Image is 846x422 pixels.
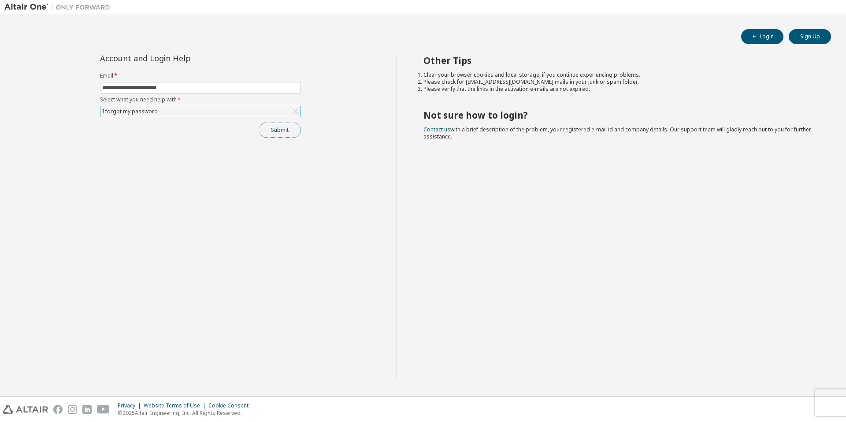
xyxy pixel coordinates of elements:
[100,106,301,117] div: I forgot my password
[423,78,816,86] li: Please check for [EMAIL_ADDRESS][DOMAIN_NAME] mails in your junk or spam folder.
[118,409,254,417] p: © 2025 Altair Engineering, Inc. All Rights Reserved.
[101,107,159,116] div: I forgot my password
[423,55,816,66] h2: Other Tips
[144,402,208,409] div: Website Terms of Use
[118,402,144,409] div: Privacy
[68,405,77,414] img: instagram.svg
[3,405,48,414] img: altair_logo.svg
[208,402,254,409] div: Cookie Consent
[100,55,261,62] div: Account and Login Help
[4,3,115,11] img: Altair One
[82,405,92,414] img: linkedin.svg
[423,126,450,133] a: Contact us
[259,123,301,138] button: Submit
[423,86,816,93] li: Please verify that the links in the activation e-mails are not expired.
[423,126,811,140] span: with a brief description of the problem, your registered e-mail id and company details. Our suppo...
[423,109,816,121] h2: Not sure how to login?
[789,29,831,44] button: Sign Up
[423,71,816,78] li: Clear your browser cookies and local storage, if you continue experiencing problems.
[100,96,301,103] label: Select what you need help with
[741,29,783,44] button: Login
[53,405,63,414] img: facebook.svg
[97,405,110,414] img: youtube.svg
[100,72,301,79] label: Email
